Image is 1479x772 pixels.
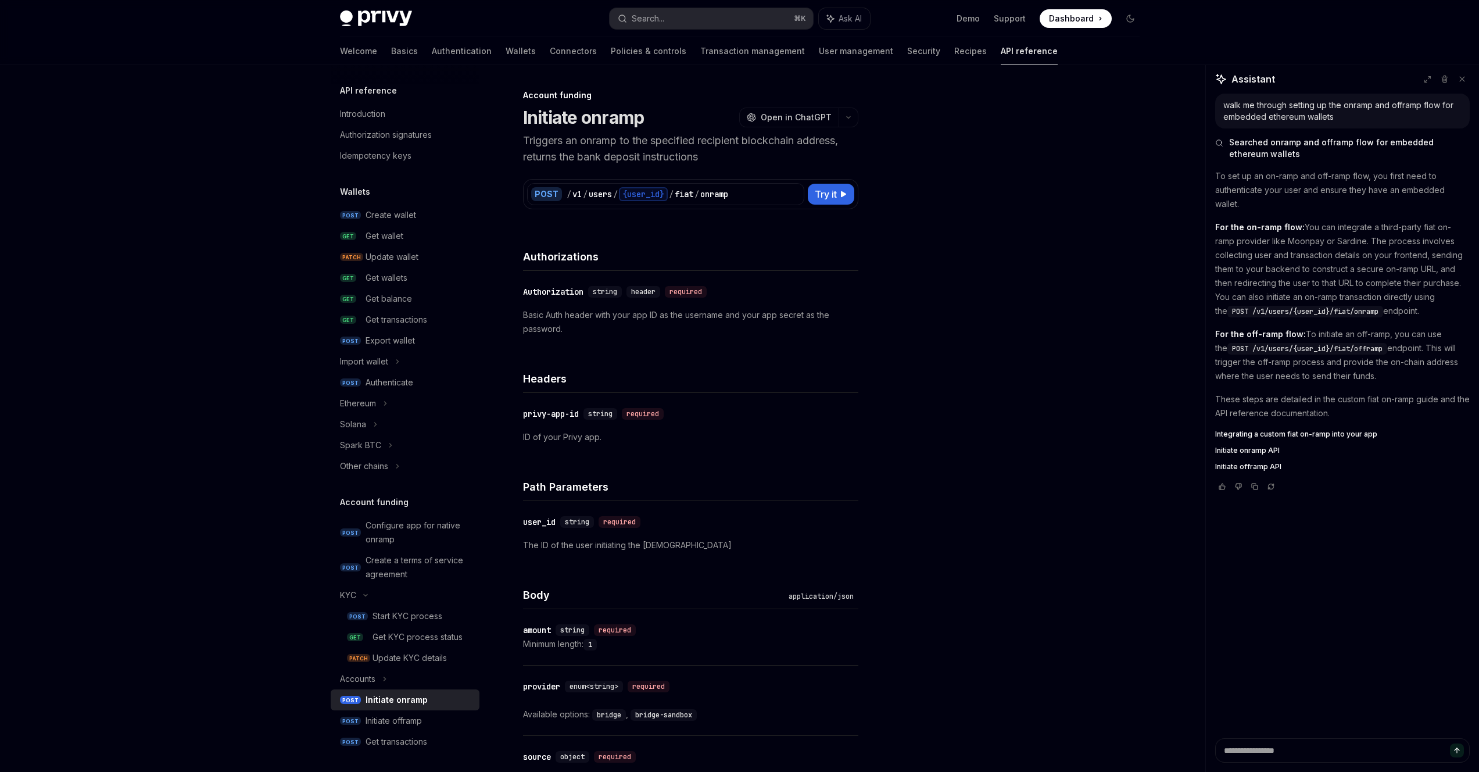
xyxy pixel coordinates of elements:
img: dark logo [340,10,412,27]
a: POSTInitiate offramp [331,710,479,731]
span: POST [340,563,361,572]
code: 1 [583,639,597,651]
a: Idempotency keys [331,145,479,166]
h5: Account funding [340,495,409,509]
div: Update KYC details [373,651,447,665]
p: To initiate an off-ramp, you can use the endpoint. This will trigger the off-ramp process and pro... [1215,327,1470,383]
a: POSTExport wallet [331,330,479,351]
span: POST /v1/users/{user_id}/fiat/offramp [1232,344,1383,353]
span: string [593,287,617,296]
div: source [523,751,551,763]
span: string [565,517,589,527]
span: Open in ChatGPT [761,112,832,123]
div: Initiate onramp [366,693,428,707]
div: Configure app for native onramp [366,519,472,546]
a: GETGet wallet [331,226,479,246]
div: Introduction [340,107,385,121]
div: / [567,188,571,200]
a: API reference [1001,37,1058,65]
h4: Path Parameters [523,479,858,495]
div: walk me through setting up the onramp and offramp flow for embedded ethereum wallets [1223,99,1462,123]
div: / [583,188,588,200]
a: User management [819,37,893,65]
span: GET [340,232,356,241]
a: POSTAuthenticate [331,372,479,393]
div: Get wallet [366,229,403,243]
div: {user_id} [619,187,668,201]
div: Search... [632,12,664,26]
div: fiat [675,188,693,200]
a: Recipes [954,37,987,65]
div: Authorization signatures [340,128,432,142]
span: Initiate offramp API [1215,462,1281,471]
span: Initiate onramp API [1215,446,1280,455]
div: Get transactions [366,735,427,749]
span: object [560,752,585,762]
div: provider [523,681,560,692]
div: users [589,188,612,200]
a: POSTCreate a terms of service agreement [331,550,479,585]
span: enum<string> [570,682,618,691]
span: Assistant [1231,72,1275,86]
a: Dashboard [1040,9,1112,28]
div: Get wallets [366,271,407,285]
strong: For the on-ramp flow: [1215,222,1305,232]
a: Wallets [506,37,536,65]
a: Connectors [550,37,597,65]
div: Spark BTC [340,438,381,452]
span: POST [340,211,361,220]
span: Ask AI [839,13,862,24]
button: Try it [808,184,854,205]
h4: Body [523,587,784,603]
div: Initiate offramp [366,714,422,728]
strong: For the off-ramp flow: [1215,329,1306,339]
a: Transaction management [700,37,805,65]
a: Integrating a custom fiat on-ramp into your app [1215,430,1470,439]
div: Get KYC process status [373,630,463,644]
span: GET [340,295,356,303]
div: Create wallet [366,208,416,222]
a: Initiate onramp API [1215,446,1470,455]
a: POSTGet transactions [331,731,479,752]
h4: Authorizations [523,249,858,265]
div: Account funding [523,90,858,101]
span: PATCH [347,654,370,663]
div: required [594,751,636,763]
div: required [622,408,664,420]
span: header [631,287,656,296]
a: Initiate offramp API [1215,462,1470,471]
div: Create a terms of service agreement [366,553,472,581]
span: POST [347,612,368,621]
div: Get balance [366,292,412,306]
a: Basics [391,37,418,65]
a: Support [994,13,1026,24]
div: Solana [340,417,366,431]
p: Basic Auth header with your app ID as the username and your app secret as the password. [523,308,858,336]
button: Send message [1450,744,1464,757]
div: Ethereum [340,396,376,410]
a: Authentication [432,37,492,65]
span: string [588,409,613,419]
span: POST [340,528,361,537]
a: POSTInitiate onramp [331,689,479,710]
div: Other chains [340,459,388,473]
span: ⌘ K [794,14,806,23]
div: Authorization [523,286,583,298]
span: GET [347,633,363,642]
div: Get transactions [366,313,427,327]
div: KYC [340,588,356,602]
p: To set up an on-ramp and off-ramp flow, you first need to authenticate your user and ensure they ... [1215,169,1470,211]
a: Introduction [331,103,479,124]
div: Available options: [523,707,858,721]
button: Search...⌘K [610,8,813,29]
div: , [592,707,631,721]
div: / [669,188,674,200]
p: The ID of the user initiating the [DEMOGRAPHIC_DATA] [523,538,858,552]
h5: API reference [340,84,397,98]
div: required [628,681,669,692]
div: Authenticate [366,376,413,389]
a: GETGet KYC process status [331,627,479,648]
div: Accounts [340,672,375,686]
a: GETGet transactions [331,309,479,330]
span: GET [340,274,356,283]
